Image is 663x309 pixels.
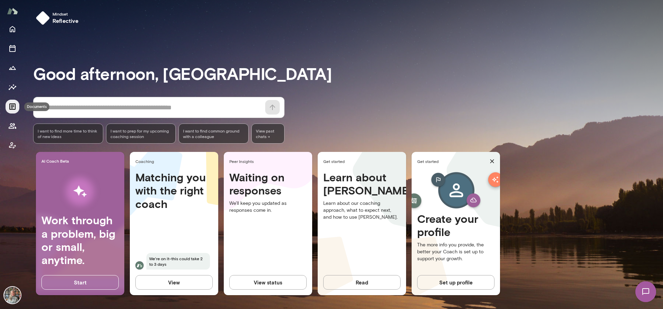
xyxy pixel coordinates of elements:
[33,8,84,28] button: Mindsetreflective
[6,119,19,133] button: Members
[41,158,122,164] span: AI Coach Beta
[323,171,401,197] h4: Learn about [PERSON_NAME]
[323,275,401,290] button: Read
[106,124,176,144] div: I want to prep for my upcoming coaching session
[52,11,79,17] span: Mindset
[183,128,244,139] span: I want to find common ground with a colleague
[49,170,111,213] img: AI Workflows
[229,275,307,290] button: View status
[110,128,172,139] span: I want to prep for my upcoming coaching session
[41,275,119,290] button: Start
[323,200,401,221] p: Learn about our coaching approach, what to expect next, and how to use [PERSON_NAME].
[135,275,213,290] button: View
[6,42,19,55] button: Sessions
[7,4,18,18] img: Mento
[179,124,249,144] div: I want to find common ground with a colleague
[229,171,307,197] h4: Waiting on responses
[6,80,19,94] button: Insights
[135,171,213,210] h4: Matching you with the right coach
[417,158,487,164] span: Get started
[6,22,19,36] button: Home
[323,158,403,164] span: Get started
[6,138,19,152] button: Coach app
[24,102,49,111] div: Documents
[52,17,79,25] h6: reflective
[36,11,50,25] img: mindset
[251,124,285,144] span: View past chats ->
[38,128,99,139] span: I want to find more time to think of new ideas
[146,253,210,270] span: We're on it-this could take 2 to 3 days
[33,64,663,83] h3: Good afternoon, [GEOGRAPHIC_DATA]
[6,100,19,113] button: Documents
[417,212,494,239] h4: Create your profile
[229,200,307,214] p: We'll keep you updated as responses come in.
[6,61,19,75] button: Growth Plan
[33,124,103,144] div: I want to find more time to think of new ideas
[417,275,494,290] button: Set up profile
[420,171,492,212] img: Create profile
[229,158,309,164] span: Peer Insights
[41,213,119,267] h4: Work through a problem, big or small, anytime.
[135,158,215,164] span: Coaching
[4,287,21,303] img: Tricia Maggio
[417,242,494,262] p: The more info you provide, the better your Coach is set up to support your growth.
